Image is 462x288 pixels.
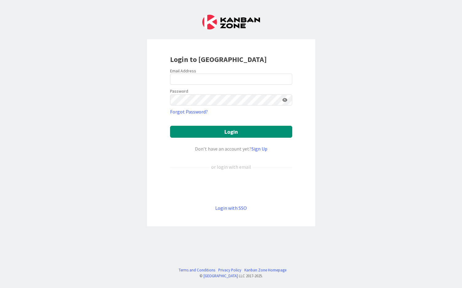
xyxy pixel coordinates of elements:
div: or login with email [210,163,253,171]
div: © LLC 2017- 2025 . [176,273,286,279]
label: Email Address [170,68,196,74]
a: Kanban Zone Homepage [244,267,286,273]
label: Password [170,88,188,94]
a: [GEOGRAPHIC_DATA] [204,273,238,278]
a: Forgot Password? [170,108,208,115]
img: Kanban Zone [202,15,260,29]
div: Don’t have an account yet? [170,145,292,152]
a: Privacy Policy [218,267,241,273]
a: Terms and Conditions [179,267,215,273]
a: Sign Up [251,146,267,152]
b: Login to [GEOGRAPHIC_DATA] [170,55,267,64]
a: Login with SSO [215,205,247,211]
iframe: Sign in with Google Button [167,181,295,194]
button: Login [170,126,292,138]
